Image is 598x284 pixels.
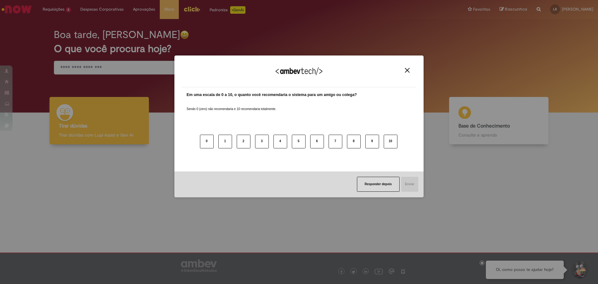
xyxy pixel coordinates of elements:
label: Sendo 0 (zero) não recomendaria e 10 recomendaria totalmente. [187,99,276,111]
img: Close [405,68,410,73]
button: 1 [218,135,232,148]
button: 5 [292,135,306,148]
button: Responder depois [357,177,400,192]
button: 10 [384,135,397,148]
button: 6 [310,135,324,148]
button: 2 [237,135,250,148]
button: 0 [200,135,214,148]
button: Close [403,68,411,73]
img: Logo Ambevtech [276,67,322,75]
button: 4 [273,135,287,148]
label: Em uma escala de 0 a 10, o quanto você recomendaria o sistema para um amigo ou colega? [187,92,357,98]
button: 3 [255,135,269,148]
button: 8 [347,135,361,148]
button: 7 [329,135,342,148]
button: 9 [365,135,379,148]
